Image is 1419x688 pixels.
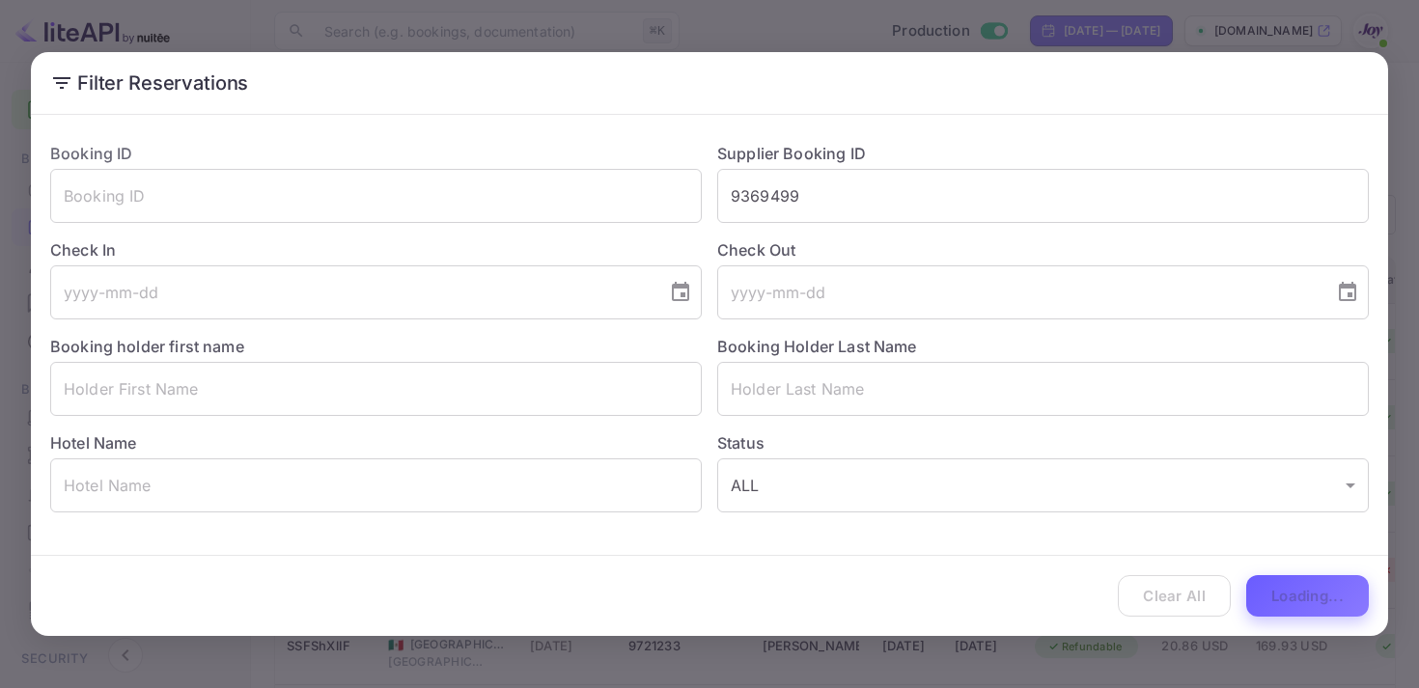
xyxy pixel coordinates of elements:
label: Status [717,431,1369,454]
label: Check Out [717,238,1369,261]
label: Booking ID [50,144,133,163]
input: Holder First Name [50,362,702,416]
label: Booking Holder Last Name [717,337,917,356]
button: Choose date [1328,273,1367,312]
input: Booking ID [50,169,702,223]
div: ALL [717,458,1369,512]
label: Supplier Booking ID [717,144,866,163]
input: Hotel Name [50,458,702,512]
input: Supplier Booking ID [717,169,1369,223]
button: Choose date [661,273,700,312]
input: Holder Last Name [717,362,1369,416]
input: yyyy-mm-dd [50,265,654,319]
label: Booking holder first name [50,337,244,356]
h2: Filter Reservations [31,52,1388,114]
label: Hotel Name [50,433,137,453]
label: Check In [50,238,702,261]
input: yyyy-mm-dd [717,265,1321,319]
